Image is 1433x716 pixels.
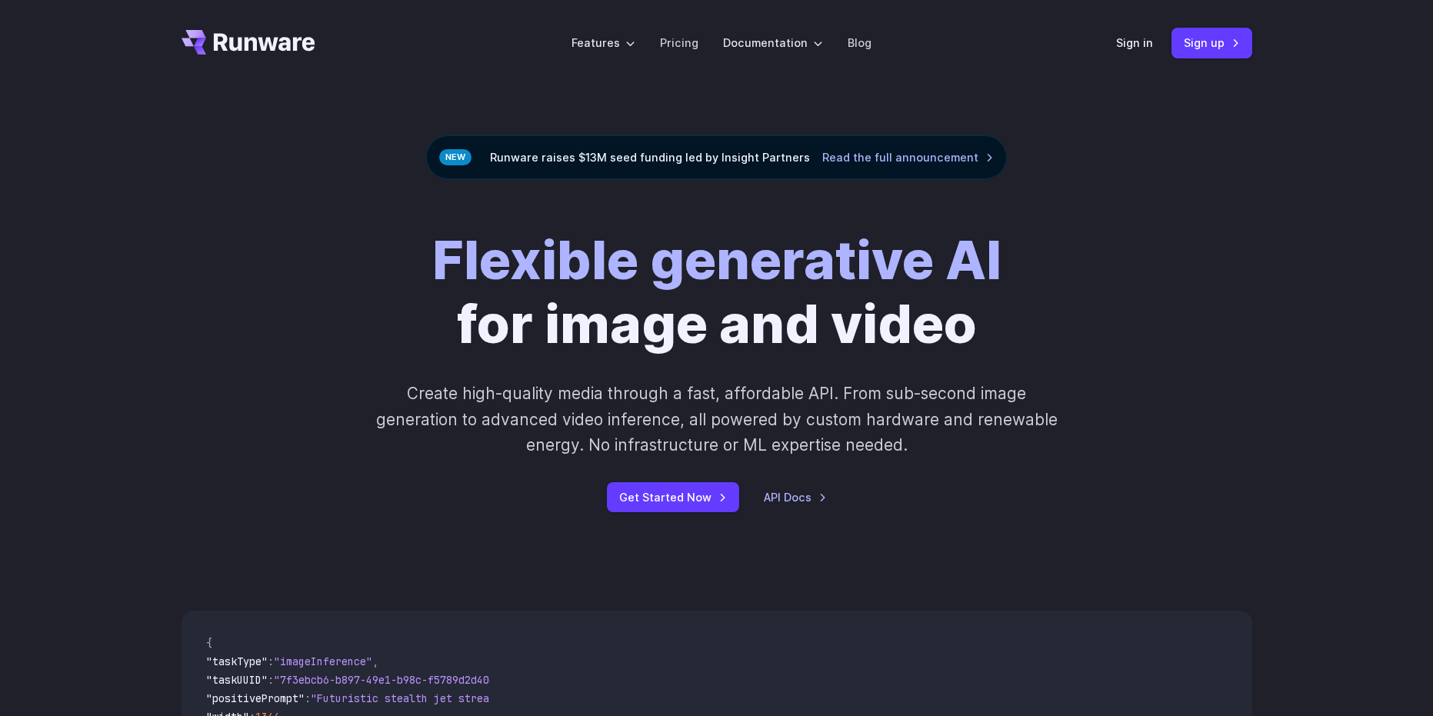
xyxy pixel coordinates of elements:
span: { [206,636,212,650]
span: : [268,673,274,687]
label: Features [572,34,635,52]
a: Sign up [1171,28,1252,58]
strong: Flexible generative AI [432,228,1001,292]
span: "positivePrompt" [206,691,305,705]
div: Runware raises $13M seed funding led by Insight Partners [426,135,1007,179]
span: "taskType" [206,654,268,668]
span: "taskUUID" [206,673,268,687]
span: "imageInference" [274,654,372,668]
a: Read the full announcement [822,148,994,166]
a: Get Started Now [607,482,739,512]
span: "Futuristic stealth jet streaking through a neon-lit cityscape with glowing purple exhaust" [311,691,871,705]
a: Pricing [660,34,698,52]
span: : [268,654,274,668]
span: : [305,691,311,705]
h1: for image and video [432,228,1001,356]
label: Documentation [723,34,823,52]
a: API Docs [764,488,827,506]
span: "7f3ebcb6-b897-49e1-b98c-f5789d2d40d7" [274,673,508,687]
p: Create high-quality media through a fast, affordable API. From sub-second image generation to adv... [374,381,1059,458]
a: Go to / [182,30,315,55]
a: Sign in [1116,34,1153,52]
a: Blog [848,34,871,52]
span: , [372,654,378,668]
